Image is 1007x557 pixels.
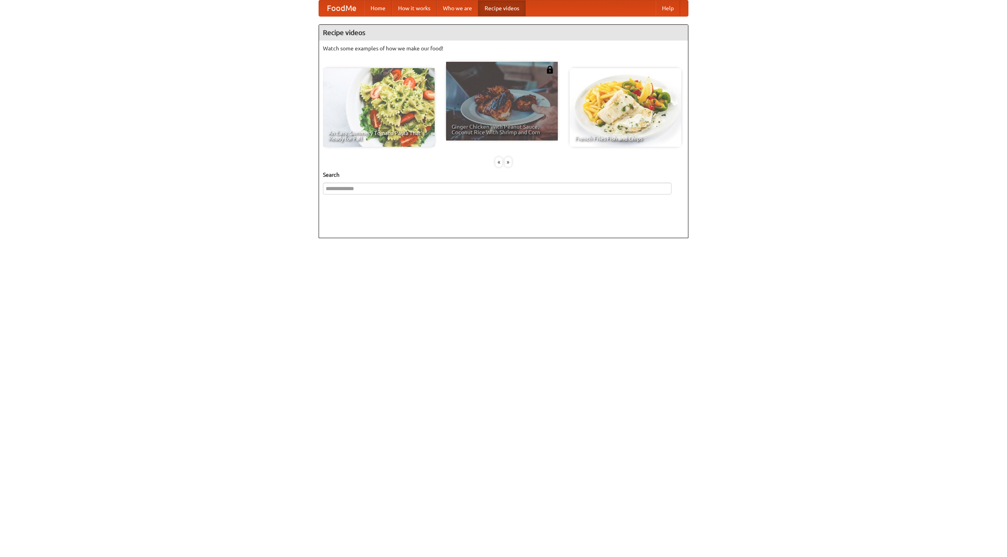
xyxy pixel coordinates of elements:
[319,0,364,16] a: FoodMe
[392,0,437,16] a: How it works
[495,157,502,167] div: «
[364,0,392,16] a: Home
[319,25,688,41] h4: Recipe videos
[437,0,478,16] a: Who we are
[656,0,680,16] a: Help
[478,0,526,16] a: Recipe videos
[505,157,512,167] div: »
[328,130,429,141] span: An Easy, Summery Tomato Pasta That's Ready for Fall
[323,68,435,147] a: An Easy, Summery Tomato Pasta That's Ready for Fall
[546,66,554,74] img: 483408.png
[323,44,684,52] p: Watch some examples of how we make our food!
[575,136,676,141] span: French Fries Fish and Chips
[323,171,684,179] h5: Search
[570,68,681,147] a: French Fries Fish and Chips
